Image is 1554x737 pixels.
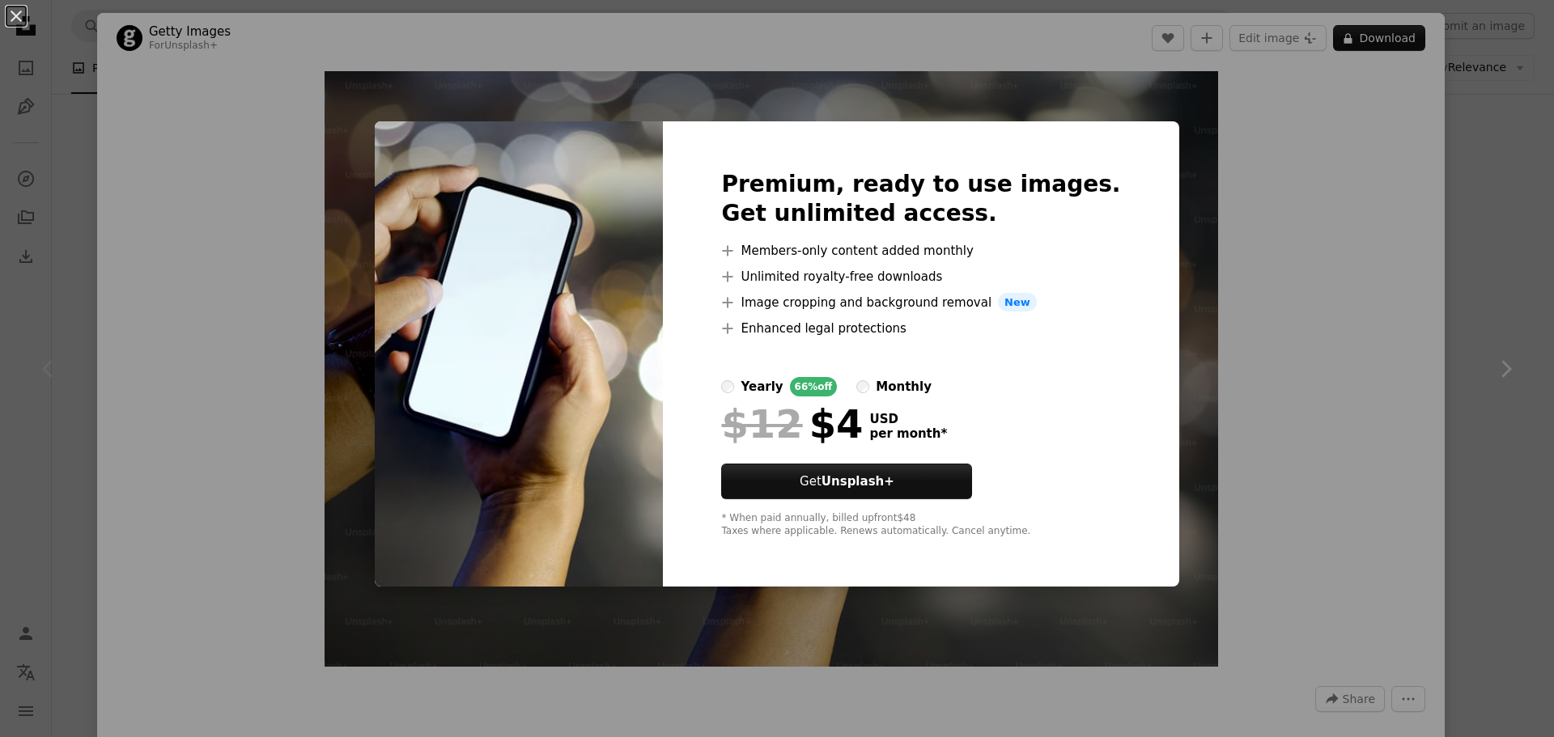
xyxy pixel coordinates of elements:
[876,377,932,396] div: monthly
[721,464,972,499] button: GetUnsplash+
[869,426,947,441] span: per month *
[790,377,838,396] div: 66% off
[721,241,1120,260] li: Members-only content added monthly
[375,121,663,587] img: premium_photo-1661304712206-2b0dce578f7a
[822,474,894,489] strong: Unsplash+
[869,412,947,426] span: USD
[721,170,1120,228] h2: Premium, ready to use images. Get unlimited access.
[721,512,1120,538] div: * When paid annually, billed upfront $48 Taxes where applicable. Renews automatically. Cancel any...
[998,293,1037,312] span: New
[741,377,783,396] div: yearly
[721,403,802,445] span: $12
[721,293,1120,312] li: Image cropping and background removal
[721,319,1120,338] li: Enhanced legal protections
[721,380,734,393] input: yearly66%off
[721,267,1120,286] li: Unlimited royalty-free downloads
[856,380,869,393] input: monthly
[721,403,863,445] div: $4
